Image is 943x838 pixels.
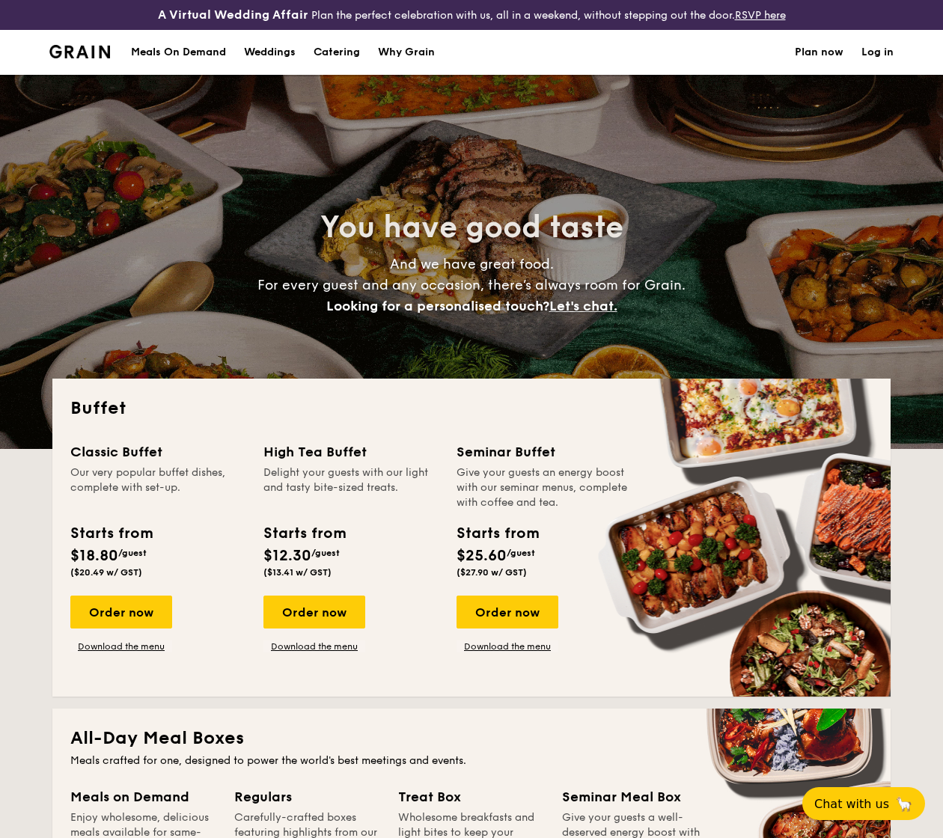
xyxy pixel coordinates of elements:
[457,522,538,545] div: Starts from
[131,30,226,75] div: Meals On Demand
[157,6,786,24] div: Plan the perfect celebration with us, all in a weekend, without stepping out the door.
[70,567,142,578] span: ($20.49 w/ GST)
[234,786,380,807] div: Regulars
[314,30,360,75] h1: Catering
[263,640,365,652] a: Download the menu
[802,787,925,820] button: Chat with us🦙
[235,30,305,75] a: Weddings
[457,547,507,565] span: $25.60
[263,567,332,578] span: ($13.41 w/ GST)
[378,30,435,75] div: Why Grain
[49,45,110,58] img: Grain
[70,786,216,807] div: Meals on Demand
[263,522,345,545] div: Starts from
[122,30,235,75] a: Meals On Demand
[263,465,439,510] div: Delight your guests with our light and tasty bite-sized treats.
[457,596,558,628] div: Order now
[305,30,369,75] a: Catering
[263,441,439,462] div: High Tea Buffet
[70,727,873,750] h2: All-Day Meal Boxes
[158,6,308,24] h4: A Virtual Wedding Affair
[263,596,365,628] div: Order now
[70,640,172,652] a: Download the menu
[562,786,708,807] div: Seminar Meal Box
[257,256,686,314] span: And we have great food. For every guest and any occasion, there’s always room for Grain.
[70,522,152,545] div: Starts from
[70,397,873,420] h2: Buffet
[70,547,118,565] span: $18.80
[244,30,296,75] div: Weddings
[311,548,340,558] span: /guest
[70,753,873,768] div: Meals crafted for one, designed to power the world's best meetings and events.
[895,795,913,813] span: 🦙
[795,30,843,75] a: Plan now
[861,30,894,75] a: Log in
[735,9,786,22] a: RSVP here
[457,465,632,510] div: Give your guests an energy boost with our seminar menus, complete with coffee and tea.
[457,640,558,652] a: Download the menu
[118,548,147,558] span: /guest
[70,596,172,628] div: Order now
[369,30,444,75] a: Why Grain
[320,209,623,245] span: You have good taste
[326,298,549,314] span: Looking for a personalised touch?
[549,298,617,314] span: Let's chat.
[263,547,311,565] span: $12.30
[457,441,632,462] div: Seminar Buffet
[49,45,110,58] a: Logotype
[507,548,535,558] span: /guest
[398,786,544,807] div: Treat Box
[70,465,245,510] div: Our very popular buffet dishes, complete with set-up.
[457,567,527,578] span: ($27.90 w/ GST)
[70,441,245,462] div: Classic Buffet
[814,797,889,811] span: Chat with us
